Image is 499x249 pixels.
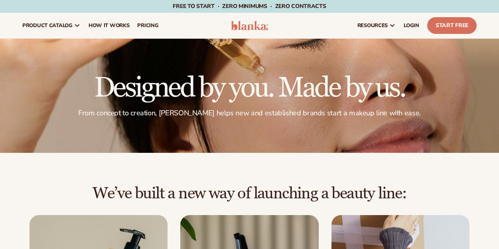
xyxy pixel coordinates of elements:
a: Start Free [427,17,477,34]
h2: We’ve built a new way of launching a beauty line: [22,185,477,202]
a: resources [353,13,400,38]
a: pricing [133,13,162,38]
h1: Designed by you. Made by us. [22,74,477,102]
span: LOGIN [404,22,419,29]
span: pricing [137,22,158,29]
img: logo [231,21,268,30]
a: How It Works [85,13,134,38]
a: product catalog [18,13,85,38]
span: Free to start · ZERO minimums · ZERO contracts [173,2,326,10]
span: How It Works [89,22,130,29]
span: product catalog [22,22,73,29]
a: LOGIN [400,13,423,38]
span: resources [357,22,388,29]
p: From concept to creation, [PERSON_NAME] helps new and established brands start a makeup line with... [22,109,477,118]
